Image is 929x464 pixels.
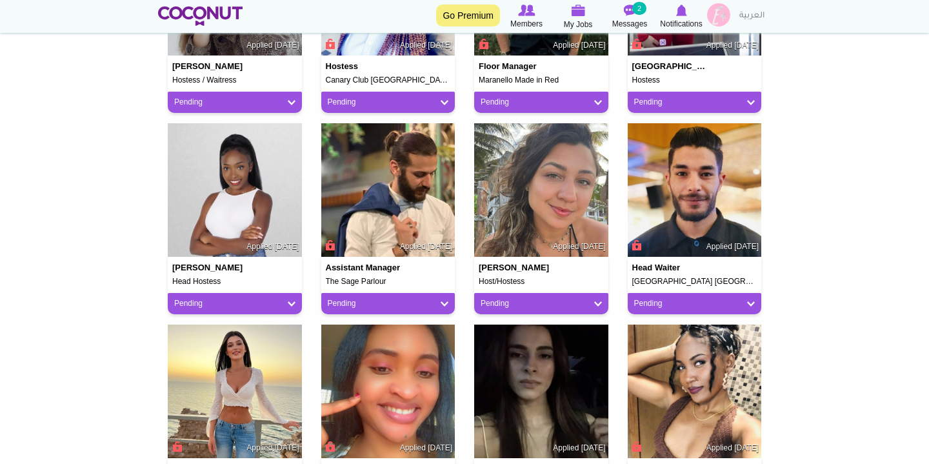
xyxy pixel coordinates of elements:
a: Browse Members Members [501,3,552,30]
h4: Assistant Manager [326,263,401,272]
h4: [PERSON_NAME] [172,62,247,71]
img: My Jobs [571,5,585,16]
h4: [PERSON_NAME] [479,263,554,272]
a: Pending [634,298,755,309]
h4: [PERSON_NAME] [172,263,247,272]
h4: Hostess [326,62,401,71]
small: 2 [632,2,646,15]
h5: Head Hostess [172,277,297,286]
h4: Floor Manager [479,62,554,71]
a: Pending [328,298,449,309]
a: العربية [733,3,771,29]
img: Bruna Samways's picture [474,123,608,257]
span: Connect to Unlock the Profile [477,37,488,50]
img: Home [158,6,243,26]
h4: [GEOGRAPHIC_DATA] [632,62,707,71]
a: Go Premium [436,5,500,26]
img: Browse Members [518,5,535,16]
span: My Jobs [564,18,593,31]
span: Connect to Unlock the Profile [324,37,335,50]
a: My Jobs My Jobs [552,3,604,31]
img: Semra Celiktepe's picture [474,325,608,459]
span: Connect to Unlock the Profile [630,37,642,50]
h5: Maranello Made in Red [479,76,604,85]
img: Yasser Rahal's picture [321,123,455,257]
span: Connect to Unlock the Profile [630,239,642,252]
a: Pending [481,97,602,108]
h5: Hostess / Waitress [172,76,297,85]
span: Members [510,17,543,30]
span: Connect to Unlock the Profile [324,239,335,252]
h4: Head Waiter [632,263,707,272]
a: Pending [634,97,755,108]
a: Notifications Notifications [655,3,707,30]
a: Pending [174,97,295,108]
a: Messages Messages 2 [604,3,655,30]
h5: [GEOGRAPHIC_DATA] [GEOGRAPHIC_DATA] [632,277,757,286]
img: Shira Adar's picture [168,325,302,459]
img: Ahmed Missaoui's picture [628,123,762,257]
h5: Host/Hostess [479,277,604,286]
a: Pending [481,298,602,309]
a: Pending [174,298,295,309]
img: Messages [623,5,636,16]
span: Connect to Unlock the Profile [170,440,182,453]
span: Notifications [660,17,702,30]
img: Notifications [676,5,687,16]
span: Connect to Unlock the Profile [324,440,335,453]
span: Connect to Unlock the Profile [630,440,642,453]
h5: Hostess [632,76,757,85]
h5: The Sage Parlour [326,277,451,286]
span: Messages [612,17,648,30]
img: Sharon Samson's picture [168,123,302,257]
img: Asoh Shansline's picture [321,325,455,459]
img: Mylene Tatianah's picture [628,325,762,459]
h5: Canary Club [GEOGRAPHIC_DATA] [326,76,451,85]
a: Pending [328,97,449,108]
